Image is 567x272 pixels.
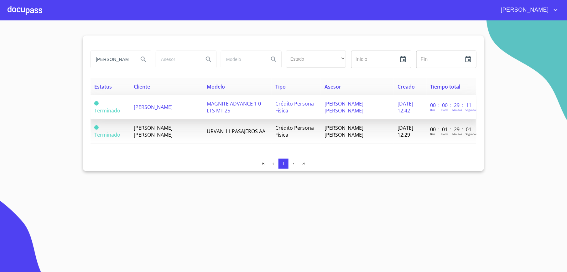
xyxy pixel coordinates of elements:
p: Segundos [466,108,477,112]
span: Modelo [207,83,225,90]
div: ​ [286,51,346,68]
button: account of current user [496,5,559,15]
p: Dias [430,132,435,136]
span: URVAN 11 PASAJEROS AA [207,128,265,135]
p: Minutos [453,108,462,112]
span: Terminado [94,125,99,130]
span: Asesor [325,83,341,90]
span: 1 [282,161,284,166]
span: Terminado [94,131,120,138]
span: [PERSON_NAME] [PERSON_NAME] [134,124,173,138]
p: Horas [442,108,449,112]
span: Crédito Persona Física [275,100,314,114]
p: 00 : 00 : 29 : 11 [430,102,473,109]
p: Horas [442,132,449,136]
span: Tiempo total [430,83,460,90]
p: 00 : 01 : 29 : 01 [430,126,473,133]
button: Search [136,52,151,67]
span: [PERSON_NAME] [PERSON_NAME] [325,100,363,114]
span: Tipo [275,83,286,90]
span: [PERSON_NAME] [PERSON_NAME] [325,124,363,138]
input: search [221,51,264,68]
p: Segundos [466,132,477,136]
span: [PERSON_NAME] [496,5,552,15]
span: Creado [398,83,415,90]
span: Cliente [134,83,150,90]
span: Estatus [94,83,112,90]
button: 1 [278,159,289,169]
button: Search [201,52,216,67]
p: Dias [430,108,435,112]
input: search [156,51,199,68]
span: [DATE] 12:42 [398,100,413,114]
button: Search [266,52,281,67]
span: [PERSON_NAME] [134,104,173,111]
p: Minutos [453,132,462,136]
span: Terminado [94,107,120,114]
span: MAGNITE ADVANCE 1 0 LTS MT 25 [207,100,261,114]
span: Crédito Persona Física [275,124,314,138]
span: [DATE] 12:29 [398,124,413,138]
input: search [91,51,133,68]
span: Terminado [94,101,99,106]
